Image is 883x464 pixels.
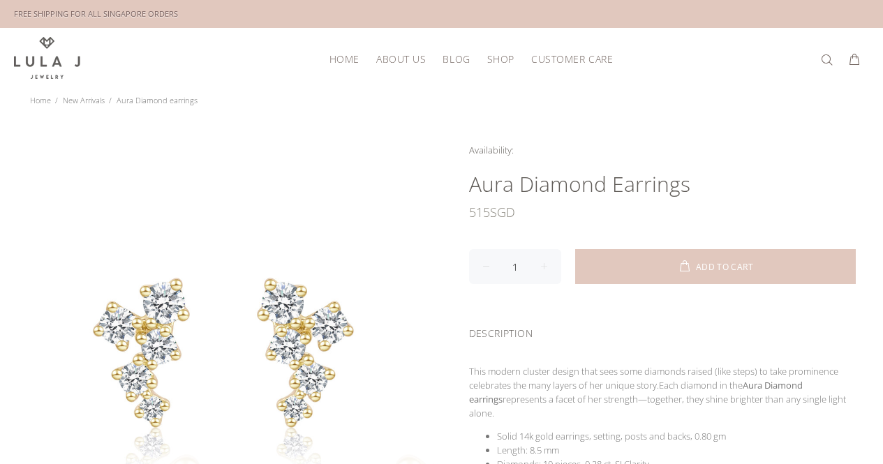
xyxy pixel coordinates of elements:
p: This modern cluster design that sees some diamonds raised (like steps) to take prominence celebra... [469,364,856,420]
span: HOME [329,54,359,64]
span: ADD TO CART [696,263,753,271]
span: About Us [376,54,426,64]
button: ADD TO CART [575,249,856,284]
h1: Aura Diamond earrings [469,170,856,198]
span: Shop [487,54,514,64]
li: Length: 8.5 mm [497,443,856,457]
span: Aura Diamond earrings [117,95,198,105]
a: Blog [434,48,478,70]
span: 515 [469,198,490,226]
span: Customer Care [531,54,613,64]
a: About Us [368,48,434,70]
div: DESCRIPTION [469,309,856,353]
a: Customer Care [523,48,613,70]
a: New Arrivals [63,95,105,105]
div: FREE SHIPPING FOR ALL SINGAPORE ORDERS [14,6,178,22]
a: Shop [479,48,523,70]
div: SGD [469,198,856,226]
span: Availability: [469,144,514,156]
li: Solid 14k gold earrings, setting, posts and backs, 0.80 gm [497,429,856,443]
a: HOME [321,48,368,70]
a: Home [30,95,51,105]
span: Blog [443,54,470,64]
